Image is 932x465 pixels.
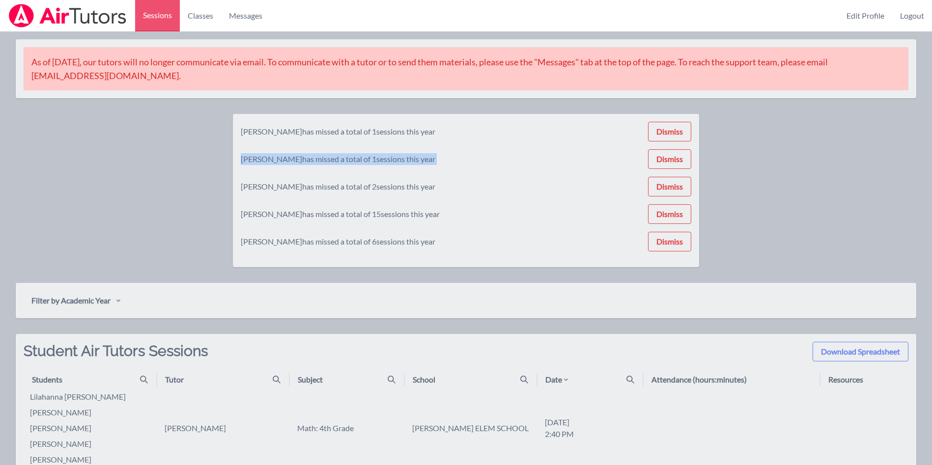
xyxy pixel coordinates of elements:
div: Subject [298,374,323,385]
div: [PERSON_NAME] has missed a total of 2 sessions this year [241,181,435,192]
button: Dismiss [648,232,691,251]
div: Date [545,374,570,385]
div: Tutor [165,374,184,385]
div: [PERSON_NAME] has missed a total of 1 sessions this year [241,153,435,165]
li: [PERSON_NAME] [30,422,156,434]
div: Attendance (hours:minutes) [651,374,747,385]
li: lilahanna [PERSON_NAME] [30,391,156,403]
button: Dismiss [648,204,691,224]
div: [PERSON_NAME] has missed a total of 6 sessions this year [241,236,435,247]
div: School [413,374,435,385]
div: [PERSON_NAME] has missed a total of 15 sessions this year [241,208,440,220]
div: [PERSON_NAME] has missed a total of 1 sessions this year [241,126,435,137]
span: Messages [229,10,262,22]
li: [PERSON_NAME] [30,438,156,450]
h2: Student Air Tutors Sessions [24,342,208,373]
button: Download Spreadsheet [813,342,908,361]
li: [PERSON_NAME] [30,407,156,418]
div: As of [DATE], our tutors will no longer communicate via email. To communicate with a tutor or to ... [24,47,908,90]
button: Dismiss [648,122,691,141]
div: Students [32,374,62,385]
div: Resources [828,374,863,385]
button: Dismiss [648,149,691,169]
button: Filter by Academic Year [24,291,128,310]
img: Airtutors Logo [8,4,127,27]
button: Dismiss [648,177,691,196]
